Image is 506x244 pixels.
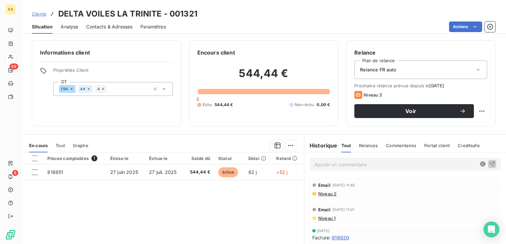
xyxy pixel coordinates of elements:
img: Logo LeanPay [5,229,16,240]
span: [DATE] [429,83,444,88]
span: 0,00 € [317,102,330,108]
div: Délai [248,156,268,161]
span: Contacts & Adresses [86,23,132,30]
div: Statut [218,156,240,161]
span: FRA [61,87,68,91]
span: 544,44 € [215,102,233,108]
span: Situation [32,23,53,30]
div: Échue le [149,156,179,161]
div: Solde dû [187,156,210,161]
span: Relances [359,143,378,148]
span: Creditsafe [458,143,480,148]
div: Émise le [110,156,141,161]
div: Pièces comptables [47,155,102,161]
span: 816920 [332,234,349,241]
span: En cours [29,143,48,148]
span: Non-échu [295,102,314,108]
div: Retard [276,156,300,161]
span: Voir [362,108,459,114]
h3: DELTA VOILES LA TRINITE - 001321 [58,8,197,20]
span: 0 [196,97,199,102]
span: 544,44 € [187,169,210,176]
div: Open Intercom Messenger [483,222,499,237]
span: 1 [91,155,97,161]
span: Niveau 3 [364,92,382,98]
span: Propriétés Client [53,67,173,77]
input: Ajouter une valeur [107,86,112,92]
span: Niveau 2 [318,191,336,196]
span: Graphe [73,143,88,148]
span: Tout [56,143,65,148]
span: 27 juil. 2025 [149,169,177,175]
button: Voir [354,104,474,118]
span: Relance FR auto [360,66,396,73]
span: Tout [341,143,351,148]
button: Actions [449,21,482,32]
h6: Historique [304,142,337,149]
span: Email [318,183,330,188]
span: 4 [97,87,100,91]
span: 8 [12,170,18,176]
span: Commentaires [386,143,416,148]
a: Clients [32,11,46,17]
span: 82 j [248,169,257,175]
span: 818851 [47,169,63,175]
span: Portail client [424,143,450,148]
span: [DATE] [317,229,329,233]
span: 27 juin 2025 [110,169,138,175]
span: Niveau 1 [318,216,335,221]
span: [DATE] 11:45 [332,183,355,187]
span: AK [80,87,85,91]
span: Email [318,207,330,212]
span: 88 [10,63,18,69]
div: KA [5,4,16,15]
span: échue [218,167,238,177]
span: +52 j [276,169,287,175]
span: [DATE] 11:01 [332,208,355,212]
h6: Encours client [197,49,235,57]
h6: Relance [354,49,487,57]
h2: 544,44 € [197,67,330,87]
h6: Informations client [40,49,173,57]
span: Facture : [312,234,330,241]
span: Paramètres [140,23,166,30]
span: Analyse [61,23,78,30]
span: Échu [203,102,212,108]
span: Prochaine relance prévue depuis le [354,83,487,88]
